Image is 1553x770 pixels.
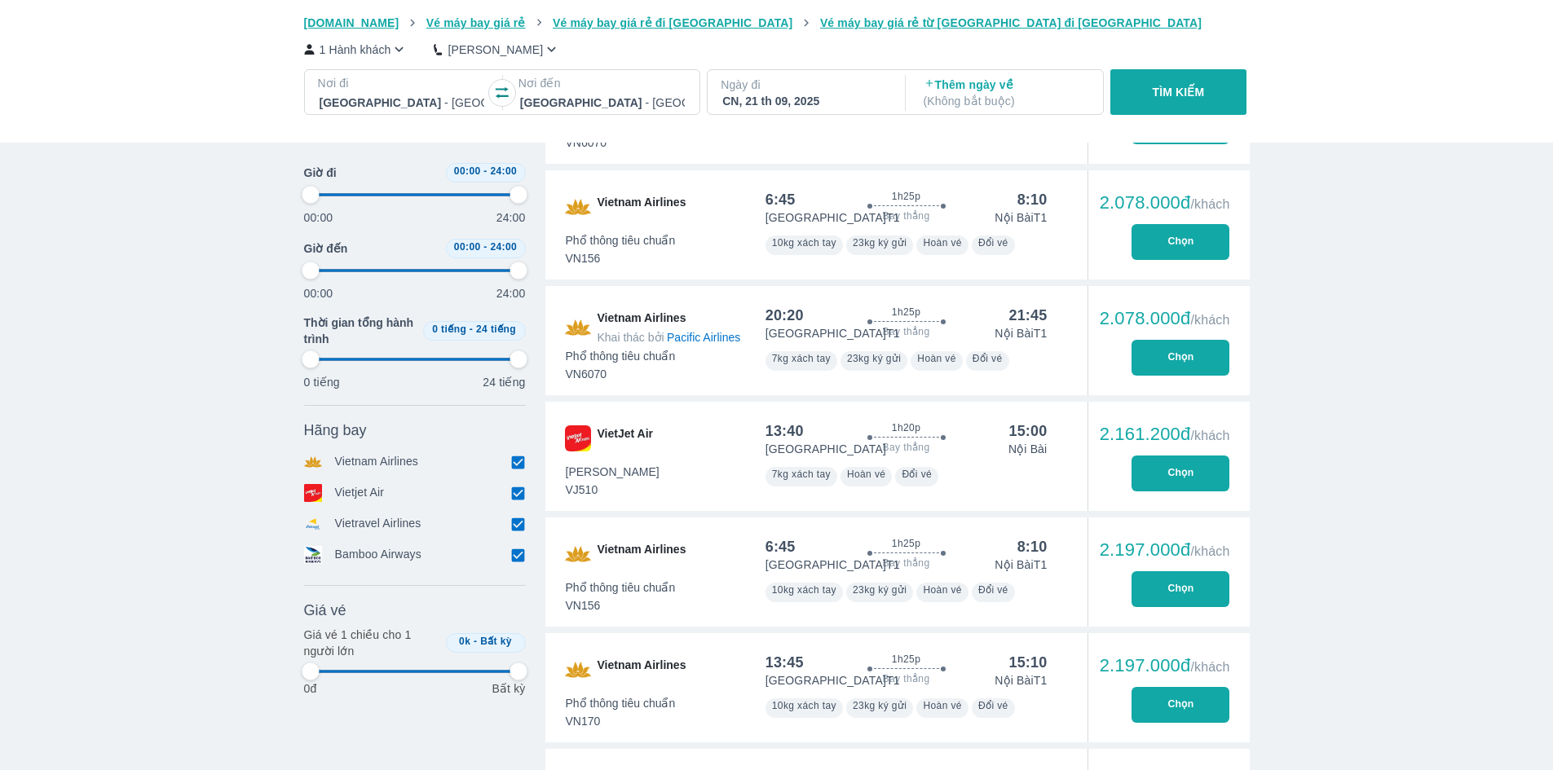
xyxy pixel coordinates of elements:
span: /khách [1190,429,1229,442]
p: Nơi đến [518,75,686,91]
span: /khách [1190,544,1229,558]
span: Vé máy bay giá rẻ đi [GEOGRAPHIC_DATA] [553,16,792,29]
span: VN156 [566,597,676,614]
span: 1h25p [892,190,920,203]
div: 15:00 [1008,421,1047,441]
span: Khai thác bởi [598,331,664,344]
span: 24:00 [490,241,517,253]
p: Bất kỳ [492,680,525,697]
p: Thêm ngày về [924,77,1088,109]
p: [GEOGRAPHIC_DATA] T1 [765,557,900,573]
span: Vietnam Airlines [598,310,741,345]
span: 24:00 [490,165,517,177]
span: Vietnam Airlines [598,657,686,683]
div: 2.197.000đ [1100,656,1230,675]
span: 7kg xách tay [772,353,831,364]
p: Vietravel Airlines [335,515,421,533]
span: Hoàn vé [923,700,962,711]
p: [GEOGRAPHIC_DATA] T1 [765,209,900,226]
span: - [483,165,487,177]
button: 1 Hành khách [304,41,408,58]
img: VN [565,657,591,683]
span: Phổ thông tiêu chuẩn [566,695,676,711]
p: 00:00 [304,285,333,301]
span: Bất kỳ [480,636,512,647]
span: VN156 [566,250,676,266]
p: [GEOGRAPHIC_DATA] T1 [765,325,900,341]
p: 24 tiếng [483,374,525,390]
span: Phổ thông tiêu chuẩn [566,579,676,596]
button: Chọn [1132,224,1229,260]
span: 10kg xách tay [772,584,836,596]
button: [PERSON_NAME] [434,41,560,58]
span: Đổi vé [978,237,1008,249]
span: VJ510 [566,482,660,498]
span: 23kg ký gửi [853,584,907,596]
div: 2.078.000đ [1100,193,1230,213]
span: VietJet Air [598,425,653,451]
div: 13:45 [765,653,804,672]
button: Chọn [1132,455,1229,491]
p: ( Không bắt buộc ) [924,93,1088,109]
p: Nội Bài T1 [995,325,1047,341]
div: 6:45 [765,190,796,209]
span: Phổ thông tiêu chuẩn [566,348,676,364]
p: Nội Bài T1 [995,557,1047,573]
span: 23kg ký gửi [853,700,907,711]
p: 00:00 [304,209,333,226]
p: Vietjet Air [335,484,385,502]
span: /khách [1190,197,1229,211]
span: Hoàn vé [847,469,886,480]
span: 23kg ký gửi [847,353,901,364]
img: VN [565,310,591,345]
p: Ngày đi [721,77,889,93]
p: TÌM KIẾM [1153,84,1205,100]
span: - [483,241,487,253]
span: 24 tiếng [476,323,516,335]
button: Chọn [1132,571,1229,607]
span: 1h25p [892,537,920,550]
span: Vietnam Airlines [598,194,686,220]
p: [PERSON_NAME] [448,42,543,58]
span: Hãng bay [304,420,367,440]
span: Thời gian tổng hành trình [304,315,417,347]
div: 2.161.200đ [1100,425,1230,444]
span: [PERSON_NAME] [566,464,660,480]
span: Phổ thông tiêu chuẩn [566,232,676,249]
div: 20:20 [765,306,804,325]
div: 21:45 [1008,306,1047,325]
span: 10kg xách tay [772,700,836,711]
p: 0 tiếng [304,374,340,390]
nav: breadcrumb [304,15,1250,31]
p: 1 Hành khách [320,42,391,58]
div: 2.197.000đ [1100,540,1230,560]
span: VN6070 [566,134,667,151]
div: 2.078.000đ [1100,309,1230,328]
span: VN6070 [566,366,676,382]
span: 10kg xách tay [772,237,836,249]
span: - [474,636,477,647]
p: [GEOGRAPHIC_DATA] T1 [765,672,900,689]
p: 24:00 [496,285,526,301]
p: 24:00 [496,209,526,226]
img: VN [565,541,591,567]
p: Giá vé 1 chiều cho 1 người lớn [304,627,439,659]
span: 00:00 [454,165,481,177]
p: [GEOGRAPHIC_DATA] [765,441,886,457]
span: Giờ đi [304,165,337,181]
span: Đổi vé [978,700,1008,711]
button: TÌM KIẾM [1110,69,1246,115]
p: 0đ [304,680,317,697]
span: 7kg xách tay [772,469,831,480]
span: Vietnam Airlines [598,541,686,567]
span: Đổi vé [978,584,1008,596]
span: Đổi vé [902,469,932,480]
span: Hoàn vé [923,237,962,249]
span: 0k [459,636,470,647]
span: 1h25p [892,306,920,319]
span: 23kg ký gửi [853,237,907,249]
span: 1h20p [892,421,920,434]
span: Giờ đến [304,240,348,257]
p: Nội Bài T1 [995,672,1047,689]
button: Chọn [1132,340,1229,376]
